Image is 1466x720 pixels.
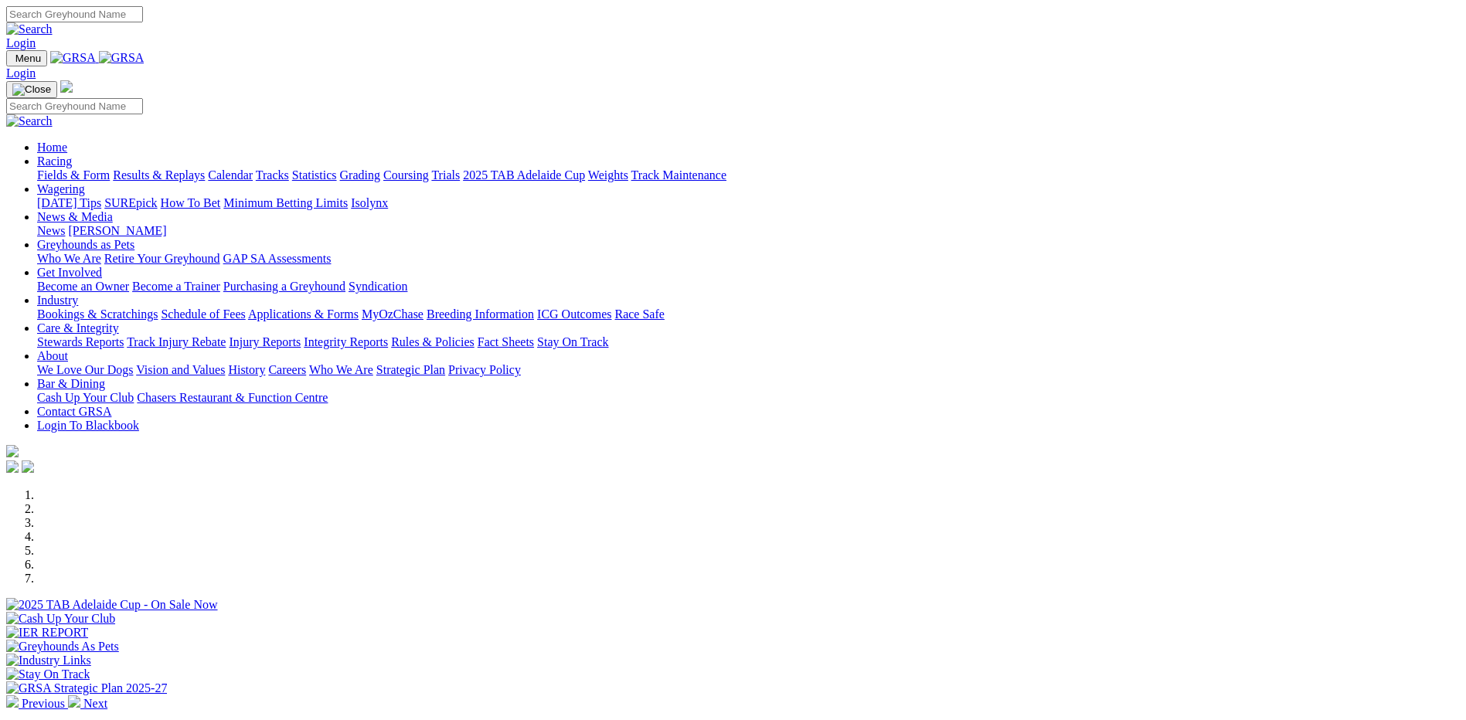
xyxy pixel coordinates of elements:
[37,252,101,265] a: Who We Are
[6,612,115,626] img: Cash Up Your Club
[228,363,265,376] a: History
[6,697,68,710] a: Previous
[83,697,107,710] span: Next
[132,280,220,293] a: Become a Trainer
[309,363,373,376] a: Who We Are
[37,280,129,293] a: Become an Owner
[136,363,225,376] a: Vision and Values
[37,321,119,335] a: Care & Integrity
[37,224,65,237] a: News
[37,335,1460,349] div: Care & Integrity
[448,363,521,376] a: Privacy Policy
[6,598,218,612] img: 2025 TAB Adelaide Cup - On Sale Now
[37,419,139,432] a: Login To Blackbook
[37,141,67,154] a: Home
[351,196,388,209] a: Isolynx
[15,53,41,64] span: Menu
[37,238,134,251] a: Greyhounds as Pets
[223,252,332,265] a: GAP SA Assessments
[37,196,101,209] a: [DATE] Tips
[113,168,205,182] a: Results & Replays
[37,224,1460,238] div: News & Media
[37,363,1460,377] div: About
[37,266,102,279] a: Get Involved
[362,307,423,321] a: MyOzChase
[104,196,157,209] a: SUREpick
[427,307,534,321] a: Breeding Information
[6,36,36,49] a: Login
[37,294,78,307] a: Industry
[537,335,608,348] a: Stay On Track
[37,182,85,195] a: Wagering
[99,51,145,65] img: GRSA
[37,280,1460,294] div: Get Involved
[37,335,124,348] a: Stewards Reports
[256,168,289,182] a: Tracks
[340,168,380,182] a: Grading
[161,196,221,209] a: How To Bet
[161,307,245,321] a: Schedule of Fees
[6,460,19,473] img: facebook.svg
[60,80,73,93] img: logo-grsa-white.png
[6,81,57,98] button: Toggle navigation
[37,196,1460,210] div: Wagering
[37,252,1460,266] div: Greyhounds as Pets
[248,307,359,321] a: Applications & Forms
[383,168,429,182] a: Coursing
[349,280,407,293] a: Syndication
[6,6,143,22] input: Search
[37,363,133,376] a: We Love Our Dogs
[631,168,726,182] a: Track Maintenance
[50,51,96,65] img: GRSA
[37,307,1460,321] div: Industry
[104,252,220,265] a: Retire Your Greyhound
[376,363,445,376] a: Strategic Plan
[37,168,110,182] a: Fields & Form
[223,196,348,209] a: Minimum Betting Limits
[6,640,119,654] img: Greyhounds As Pets
[37,307,158,321] a: Bookings & Scratchings
[37,391,1460,405] div: Bar & Dining
[137,391,328,404] a: Chasers Restaurant & Function Centre
[208,168,253,182] a: Calendar
[12,83,51,96] img: Close
[127,335,226,348] a: Track Injury Rebate
[268,363,306,376] a: Careers
[22,697,65,710] span: Previous
[6,98,143,114] input: Search
[37,405,111,418] a: Contact GRSA
[229,335,301,348] a: Injury Reports
[6,445,19,457] img: logo-grsa-white.png
[478,335,534,348] a: Fact Sheets
[588,168,628,182] a: Weights
[431,168,460,182] a: Trials
[292,168,337,182] a: Statistics
[68,224,166,237] a: [PERSON_NAME]
[37,377,105,390] a: Bar & Dining
[6,66,36,80] a: Login
[37,391,134,404] a: Cash Up Your Club
[37,168,1460,182] div: Racing
[68,697,107,710] a: Next
[6,667,90,681] img: Stay On Track
[6,626,88,640] img: IER REPORT
[6,654,91,667] img: Industry Links
[6,681,167,695] img: GRSA Strategic Plan 2025-27
[22,460,34,473] img: twitter.svg
[614,307,664,321] a: Race Safe
[537,307,611,321] a: ICG Outcomes
[37,210,113,223] a: News & Media
[37,349,68,362] a: About
[463,168,585,182] a: 2025 TAB Adelaide Cup
[391,335,474,348] a: Rules & Policies
[6,50,47,66] button: Toggle navigation
[6,114,53,128] img: Search
[68,695,80,708] img: chevron-right-pager-white.svg
[6,22,53,36] img: Search
[37,155,72,168] a: Racing
[223,280,345,293] a: Purchasing a Greyhound
[6,695,19,708] img: chevron-left-pager-white.svg
[304,335,388,348] a: Integrity Reports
